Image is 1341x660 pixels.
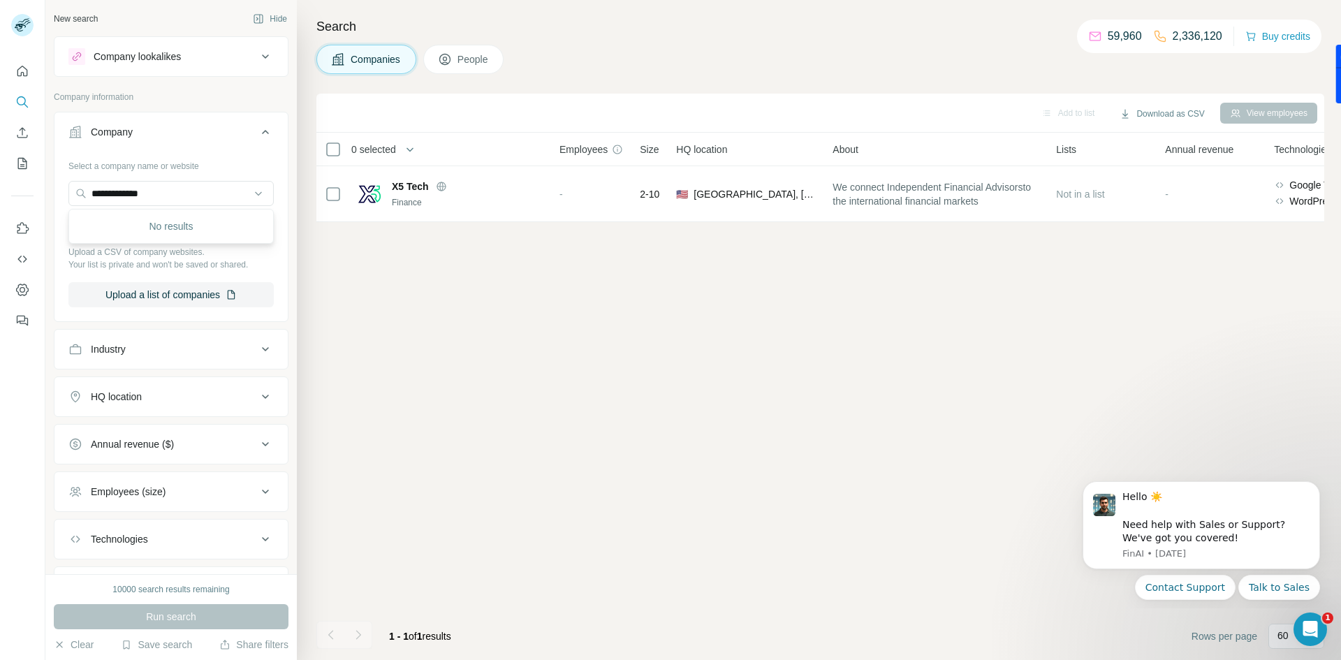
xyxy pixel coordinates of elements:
[121,638,192,652] button: Save search
[1277,629,1289,643] p: 60
[559,189,563,200] span: -
[1173,28,1222,45] p: 2,336,120
[1192,629,1257,643] span: Rows per page
[68,282,274,307] button: Upload a list of companies
[91,485,166,499] div: Employees (size)
[91,342,126,356] div: Industry
[1062,469,1341,608] iframe: Intercom notifications message
[1322,613,1333,624] span: 1
[392,179,429,193] span: X5 Tech
[1108,28,1142,45] p: 59,960
[54,475,288,508] button: Employees (size)
[640,142,659,156] span: Size
[91,390,142,404] div: HQ location
[389,631,451,642] span: results
[11,89,34,115] button: Search
[1056,142,1076,156] span: Lists
[11,120,34,145] button: Enrich CSV
[11,59,34,84] button: Quick start
[676,142,727,156] span: HQ location
[640,187,659,201] span: 2-10
[11,247,34,272] button: Use Surfe API
[559,142,608,156] span: Employees
[54,13,98,25] div: New search
[54,427,288,461] button: Annual revenue ($)
[54,115,288,154] button: Company
[417,631,423,642] span: 1
[11,216,34,241] button: Use Surfe on LinkedIn
[1294,613,1327,646] iframe: Intercom live chat
[72,212,270,240] div: No results
[68,154,274,173] div: Select a company name or website
[316,17,1324,36] h4: Search
[1165,189,1168,200] span: -
[112,583,229,596] div: 10000 search results remaining
[11,151,34,176] button: My lists
[833,142,858,156] span: About
[54,638,94,652] button: Clear
[91,125,133,139] div: Company
[833,180,1039,208] span: We connect Independent Financial Advisorsto the international financial markets
[54,91,288,103] p: Company information
[676,187,688,201] span: 🇺🇸
[351,52,402,66] span: Companies
[1274,142,1331,156] span: Technologies
[1056,189,1104,200] span: Not in a list
[694,187,816,201] span: [GEOGRAPHIC_DATA], [US_STATE]
[68,258,274,271] p: Your list is private and won't be saved or shared.
[54,522,288,556] button: Technologies
[219,638,288,652] button: Share filters
[91,532,148,546] div: Technologies
[54,40,288,73] button: Company lookalikes
[54,332,288,366] button: Industry
[54,570,288,603] button: Keywords
[54,380,288,413] button: HQ location
[11,308,34,333] button: Feedback
[351,142,396,156] span: 0 selected
[457,52,490,66] span: People
[243,8,297,29] button: Hide
[392,196,543,209] div: Finance
[68,246,274,258] p: Upload a CSV of company websites.
[389,631,409,642] span: 1 - 1
[94,50,181,64] div: Company lookalikes
[1110,103,1214,124] button: Download as CSV
[11,277,34,302] button: Dashboard
[1289,194,1340,208] span: WordPress,
[1165,142,1233,156] span: Annual revenue
[91,437,174,451] div: Annual revenue ($)
[358,183,381,205] img: Logo of X5 Tech
[409,631,417,642] span: of
[1245,27,1310,46] button: Buy credits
